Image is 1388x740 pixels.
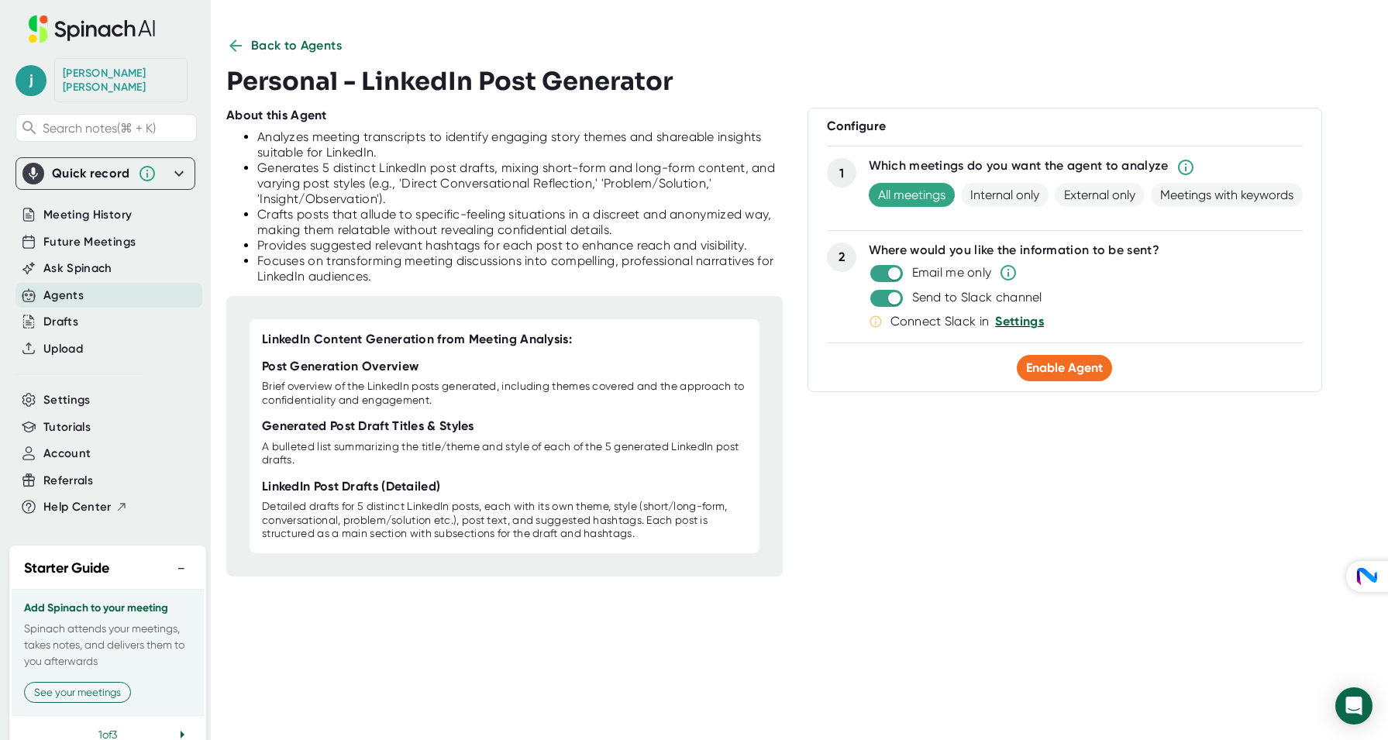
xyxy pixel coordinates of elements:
[43,340,83,358] button: Upload
[15,65,46,96] span: j
[43,498,128,516] button: Help Center
[869,158,1169,177] div: Which meetings do you want the agent to analyze
[24,682,131,703] button: See your meetings
[262,380,747,407] div: Brief overview of the LinkedIn posts generated, including themes covered and the approach to conf...
[257,253,783,284] div: Focuses on transforming meeting discussions into compelling, professional narratives for LinkedIn...
[262,359,418,374] div: Post Generation Overview
[262,332,572,347] div: LinkedIn Content Generation from Meeting Analysis:
[995,312,1044,331] button: Settings
[226,36,342,55] button: Back to Agents
[1055,183,1145,207] span: External only
[24,602,191,614] h3: Add Spinach to your meeting
[226,67,673,96] h3: Personal - LinkedIn Post Generator
[262,479,440,494] div: LinkedIn Post Drafts (Detailed)
[257,129,783,160] div: Analyzes meeting transcripts to identify engaging story themes and shareable insights suitable fo...
[24,621,191,669] p: Spinach attends your meetings, takes notes, and delivers them to you afterwards
[1017,355,1112,381] button: Enable Agent
[63,67,179,94] div: James Kelley
[43,498,112,516] span: Help Center
[257,238,783,253] div: Provides suggested relevant hashtags for each post to enhance reach and visibility.
[43,313,78,331] button: Drafts
[961,183,1049,207] span: Internal only
[995,314,1044,329] span: Settings
[43,121,156,136] span: Search notes (⌘ + K)
[890,314,990,329] div: Connect Slack in
[912,265,992,281] div: Email me only
[869,243,1303,258] div: Where would you like the information to be sent?
[22,158,188,189] div: Quick record
[171,557,191,580] button: −
[24,558,109,579] h2: Starter Guide
[827,119,1303,134] div: Configure
[257,207,783,238] div: Crafts posts that allude to specific-feeling situations in a discreet and anonymized way, making ...
[251,36,342,55] span: Back to Agents
[226,108,327,123] div: About this Agent
[262,418,474,434] div: Generated Post Draft Titles & Styles
[827,243,856,272] div: 2
[262,500,747,541] div: Detailed drafts for 5 distinct LinkedIn posts, each with its own theme, style (short/long-form, c...
[43,472,93,490] button: Referrals
[43,391,91,409] button: Settings
[1026,360,1103,375] span: Enable Agent
[52,166,130,181] div: Quick record
[43,418,91,436] button: Tutorials
[43,206,132,224] button: Meeting History
[1151,183,1303,207] span: Meetings with keywords
[43,287,84,305] button: Agents
[262,440,747,467] div: A bulleted list summarizing the title/theme and style of each of the 5 generated LinkedIn post dr...
[43,445,91,463] button: Account
[869,183,955,207] span: All meetings
[912,290,1042,305] div: Send to Slack channel
[1335,687,1373,725] div: Open Intercom Messenger
[257,160,783,207] div: Generates 5 distinct LinkedIn post drafts, mixing short-form and long-form content, and varying p...
[43,260,112,277] button: Ask Spinach
[827,158,856,188] div: 1
[43,233,136,251] button: Future Meetings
